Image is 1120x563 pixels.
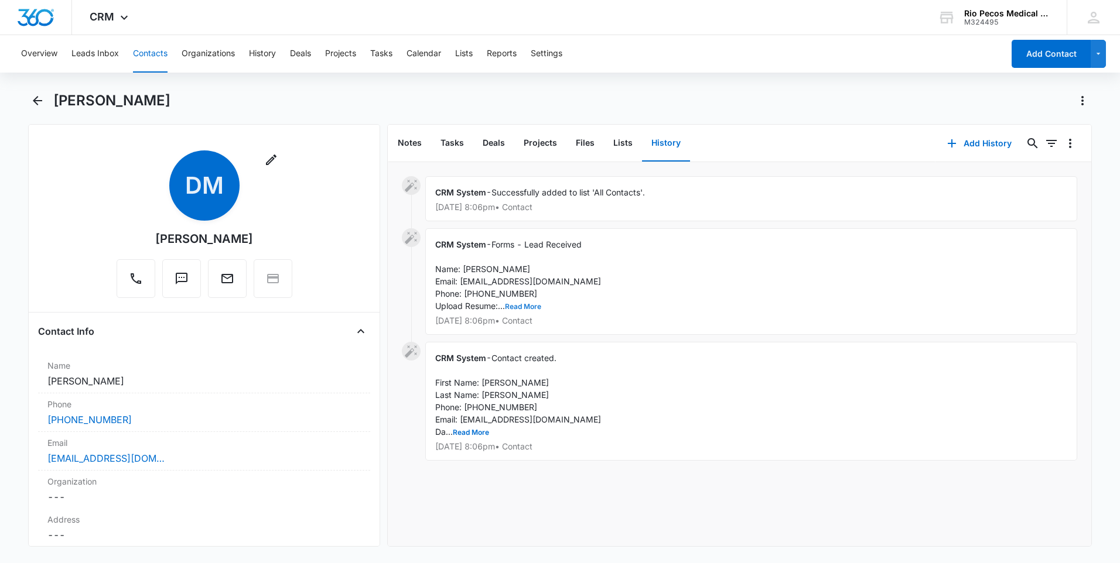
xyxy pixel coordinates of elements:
[47,490,361,504] dd: ---
[642,125,690,162] button: History
[208,277,247,287] a: Email
[47,528,361,542] dd: ---
[47,413,132,427] a: [PHONE_NUMBER]
[290,35,311,73] button: Deals
[455,35,473,73] button: Lists
[473,125,514,162] button: Deals
[964,18,1050,26] div: account id
[435,442,1067,451] p: [DATE] 8:06pm • Contact
[325,35,356,73] button: Projects
[133,35,168,73] button: Contacts
[514,125,566,162] button: Projects
[162,259,201,298] button: Text
[1073,91,1092,110] button: Actions
[1061,134,1080,153] button: Overflow Menu
[47,398,361,410] label: Phone
[425,228,1077,335] div: -
[531,35,562,73] button: Settings
[169,150,240,221] span: DM
[117,259,155,298] button: Call
[487,35,517,73] button: Reports
[604,125,642,162] button: Lists
[249,35,276,73] button: History
[505,303,541,310] button: Read More
[182,35,235,73] button: Organizations
[38,509,370,547] div: Address---
[71,35,119,73] button: Leads Inbox
[208,259,247,298] button: Email
[38,355,370,393] div: Name[PERSON_NAME]
[28,91,46,110] button: Back
[435,239,601,311] span: Forms - Lead Received Name: [PERSON_NAME] Email: [EMAIL_ADDRESS][DOMAIN_NAME] Phone: [PHONE_NUMBE...
[435,187,486,197] span: CRM System
[435,317,1067,325] p: [DATE] 8:06pm • Contact
[435,203,1067,211] p: [DATE] 8:06pm • Contact
[964,9,1050,18] div: account name
[53,92,170,109] h1: [PERSON_NAME]
[162,277,201,287] a: Text
[351,322,370,341] button: Close
[47,359,361,372] label: Name
[38,432,370,471] div: Email[EMAIL_ADDRESS][DOMAIN_NAME]
[38,393,370,432] div: Phone[PHONE_NUMBER]
[435,353,486,363] span: CRM System
[47,451,165,465] a: [EMAIL_ADDRESS][DOMAIN_NAME]
[21,35,57,73] button: Overview
[491,187,645,197] span: Successfully added to list 'All Contacts'.
[370,35,392,73] button: Tasks
[47,513,361,526] label: Address
[935,129,1023,157] button: Add History
[388,125,431,162] button: Notes
[435,239,486,249] span: CRM System
[425,176,1077,221] div: -
[47,437,361,449] label: Email
[453,429,489,436] button: Read More
[1042,134,1061,153] button: Filters
[425,342,1077,461] div: -
[407,35,441,73] button: Calendar
[566,125,604,162] button: Files
[1023,134,1042,153] button: Search...
[435,353,601,437] span: Contact created. First Name: [PERSON_NAME] Last Name: [PERSON_NAME] Phone: [PHONE_NUMBER] Email: ...
[431,125,473,162] button: Tasks
[47,374,361,388] dd: [PERSON_NAME]
[117,277,155,287] a: Call
[38,471,370,509] div: Organization---
[1012,40,1091,68] button: Add Contact
[47,475,361,488] label: Organization
[155,230,253,248] div: [PERSON_NAME]
[90,11,114,23] span: CRM
[38,324,94,338] h4: Contact Info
